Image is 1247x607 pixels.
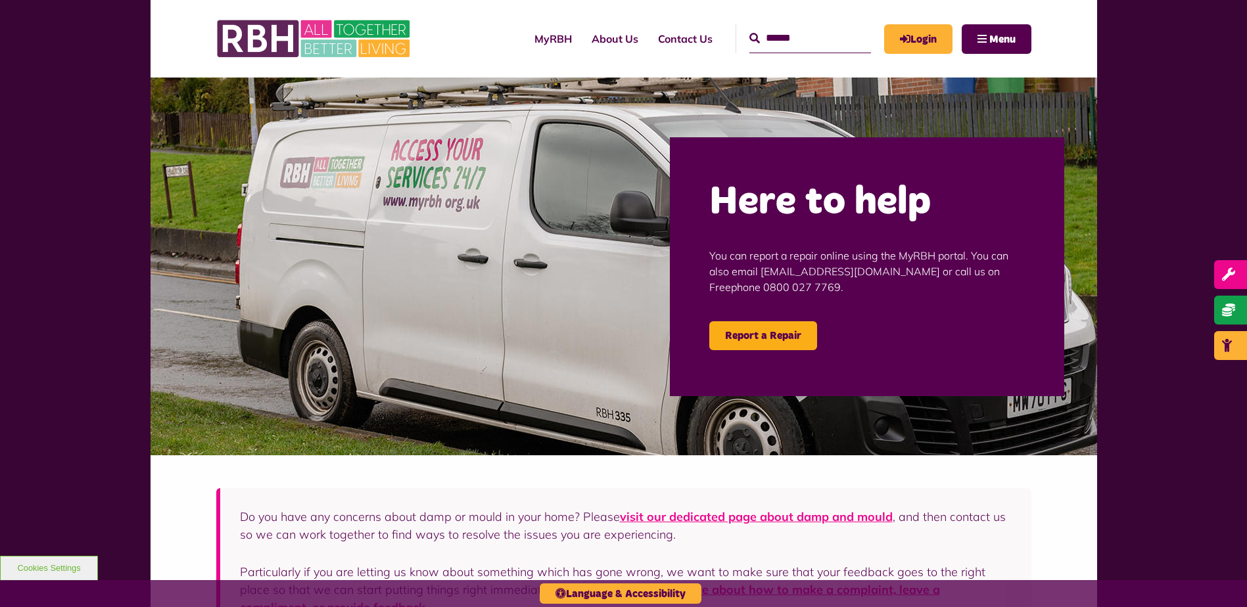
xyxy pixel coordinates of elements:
a: MyRBH [525,21,582,56]
a: About Us [582,21,648,56]
p: Do you have any concerns about damp or mould in your home? Please , and then contact us so we can... [240,508,1012,543]
h2: Here to help [709,177,1025,228]
a: Report a Repair [709,321,817,350]
p: You can report a repair online using the MyRBH portal. You can also email [EMAIL_ADDRESS][DOMAIN_... [709,228,1025,315]
span: Menu [989,34,1016,45]
a: Contact Us [648,21,722,56]
img: RBH [216,13,413,64]
img: Repairs 6 [151,78,1097,455]
a: visit our dedicated page about damp and mould [620,509,893,524]
button: Navigation [962,24,1031,54]
button: Language & Accessibility [540,583,701,604]
a: MyRBH [884,24,953,54]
